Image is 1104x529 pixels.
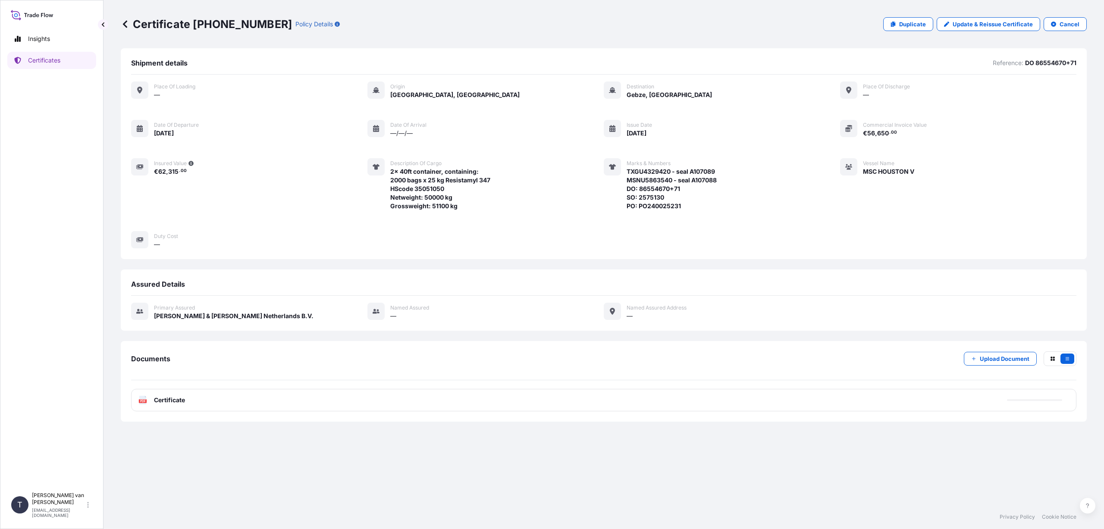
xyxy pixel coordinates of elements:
[863,122,927,128] span: Commercial Invoice Value
[166,169,168,175] span: ,
[28,56,60,65] p: Certificates
[1042,513,1076,520] a: Cookie Notice
[154,91,160,99] span: —
[1025,59,1076,67] p: DO 86554670+71
[295,20,333,28] p: Policy Details
[154,233,178,240] span: Duty Cost
[980,354,1029,363] p: Upload Document
[131,280,185,288] span: Assured Details
[131,354,170,363] span: Documents
[390,122,427,128] span: Date of arrival
[875,130,877,136] span: ,
[121,17,292,31] p: Certificate [PHONE_NUMBER]
[964,352,1037,366] button: Upload Document
[154,169,158,175] span: €
[390,312,396,320] span: —
[390,129,413,138] span: —/—/—
[7,30,96,47] a: Insights
[131,59,188,67] span: Shipment details
[883,17,933,31] a: Duplicate
[867,130,875,136] span: 56
[28,34,50,43] p: Insights
[937,17,1040,31] a: Update & Reissue Certificate
[390,304,429,311] span: Named Assured
[154,304,195,311] span: Primary assured
[168,169,179,175] span: 315
[32,492,85,506] p: [PERSON_NAME] van [PERSON_NAME]
[154,129,174,138] span: [DATE]
[627,91,712,99] span: Gebze, [GEOGRAPHIC_DATA]
[891,131,897,134] span: 00
[863,130,867,136] span: €
[627,312,633,320] span: —
[627,304,687,311] span: Named Assured Address
[889,131,891,134] span: .
[993,59,1023,67] p: Reference:
[154,240,160,249] span: —
[390,83,405,90] span: Origin
[1044,17,1087,31] button: Cancel
[17,501,22,509] span: T
[390,160,442,167] span: Description of cargo
[154,396,185,404] span: Certificate
[863,160,894,167] span: Vessel Name
[627,122,652,128] span: Issue Date
[32,507,85,518] p: [EMAIL_ADDRESS][DOMAIN_NAME]
[863,167,914,176] span: MSC HOUSTON V
[390,91,520,99] span: [GEOGRAPHIC_DATA], [GEOGRAPHIC_DATA]
[627,129,646,138] span: [DATE]
[154,122,199,128] span: Date of departure
[863,91,869,99] span: —
[863,83,910,90] span: Place of discharge
[154,312,314,320] span: [PERSON_NAME] & [PERSON_NAME] Netherlands B.V.
[627,160,671,167] span: Marks & Numbers
[953,20,1033,28] p: Update & Reissue Certificate
[179,169,180,172] span: .
[1060,20,1079,28] p: Cancel
[627,167,717,210] span: TXGU4329420 - seal A107089 MSNU5863540 - seal A107088 DO: 86554670+71 SO: 2575130 PO: PO240025231
[627,83,654,90] span: Destination
[154,83,195,90] span: Place of Loading
[158,169,166,175] span: 62
[7,52,96,69] a: Certificates
[181,169,187,172] span: 00
[1000,513,1035,520] a: Privacy Policy
[877,130,889,136] span: 650
[390,167,490,210] span: 2x 40ft container, containing: 2000 bags x 25 kg Resistamyl 347 HScode 35051050 Netweight: 50000 ...
[154,160,187,167] span: Insured Value
[899,20,926,28] p: Duplicate
[140,400,146,403] text: PDF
